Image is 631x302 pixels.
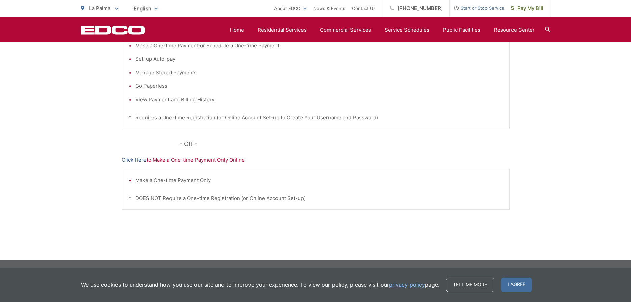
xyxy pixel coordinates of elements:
p: - OR - [180,139,510,149]
li: Make a One-time Payment Only [135,176,503,184]
li: Make a One-time Payment or Schedule a One-time Payment [135,42,503,50]
li: Manage Stored Payments [135,68,503,77]
a: privacy policy [389,281,425,289]
a: Home [230,26,244,34]
a: Commercial Services [320,26,371,34]
span: English [129,3,163,15]
a: Click Here [122,156,147,164]
a: News & Events [313,4,345,12]
a: Public Facilities [443,26,480,34]
p: We use cookies to understand how you use our site and to improve your experience. To view our pol... [81,281,439,289]
a: About EDCO [274,4,307,12]
a: Resource Center [494,26,535,34]
p: * Requires a One-time Registration (or Online Account Set-up to Create Your Username and Password) [129,114,503,122]
span: I agree [501,278,532,292]
a: Contact Us [352,4,376,12]
a: Service Schedules [385,26,429,34]
p: to Make a One-time Payment Only Online [122,156,510,164]
a: EDCD logo. Return to the homepage. [81,25,145,35]
p: * DOES NOT Require a One-time Registration (or Online Account Set-up) [129,194,503,202]
span: Pay My Bill [511,4,543,12]
li: View Payment and Billing History [135,95,503,104]
li: Set-up Auto-pay [135,55,503,63]
a: Residential Services [258,26,307,34]
span: La Palma [89,5,110,11]
li: Go Paperless [135,82,503,90]
a: Tell me more [446,278,494,292]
